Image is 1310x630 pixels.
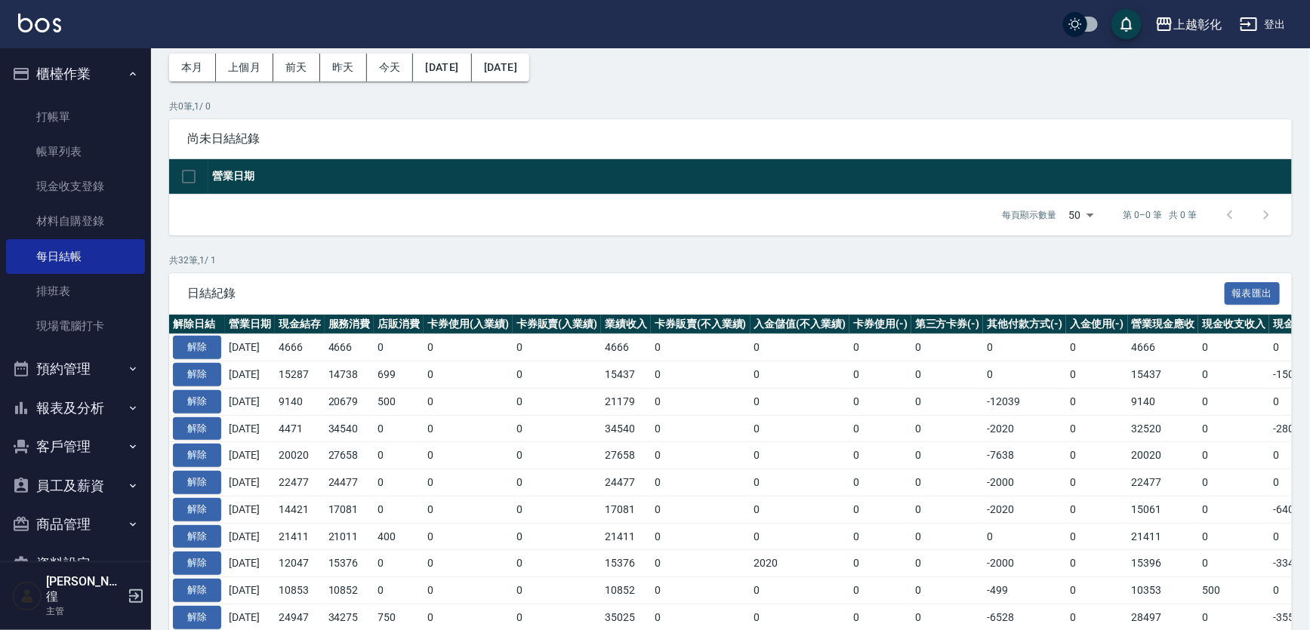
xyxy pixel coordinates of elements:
td: 21179 [601,388,651,415]
td: [DATE] [225,361,275,389]
td: 0 [651,415,751,442]
td: 0 [513,496,602,523]
td: 9140 [275,388,325,415]
td: 0 [513,442,602,469]
td: 0 [849,550,911,577]
td: 0 [374,469,424,496]
button: 客戶管理 [6,427,145,466]
td: 4666 [275,334,325,361]
a: 材料自購登錄 [6,204,145,238]
button: 報表及分析 [6,389,145,428]
td: 0 [911,388,984,415]
td: 0 [911,577,984,604]
td: 15396 [1128,550,1199,577]
td: 22477 [1128,469,1199,496]
button: 商品管理 [6,505,145,544]
button: save [1111,9,1142,39]
td: 0 [1198,388,1269,415]
button: 解除 [173,363,221,386]
td: 4666 [325,334,375,361]
td: 22477 [275,469,325,496]
td: 21011 [325,523,375,550]
img: Person [12,581,42,611]
td: 0 [1198,361,1269,389]
td: 0 [849,469,911,496]
td: 14738 [325,361,375,389]
td: 0 [911,361,984,389]
th: 入金使用(-) [1066,315,1128,334]
td: 4666 [601,334,651,361]
button: 前天 [273,54,320,81]
td: 0 [849,496,911,523]
p: 第 0–0 筆 共 0 筆 [1124,208,1197,222]
td: 0 [849,415,911,442]
td: 0 [751,496,850,523]
th: 解除日結 [169,315,225,334]
td: 27658 [325,442,375,469]
td: 0 [651,469,751,496]
td: 0 [374,550,424,577]
td: -2020 [983,496,1066,523]
td: 32520 [1128,415,1199,442]
button: 報表匯出 [1225,282,1281,306]
td: 0 [424,496,513,523]
td: 0 [651,388,751,415]
td: 0 [1066,496,1128,523]
td: 17081 [601,496,651,523]
td: 10852 [601,577,651,604]
td: 17081 [325,496,375,523]
td: 0 [1066,550,1128,577]
td: 21411 [275,523,325,550]
td: 24477 [601,469,651,496]
td: [DATE] [225,496,275,523]
td: 0 [1066,577,1128,604]
button: 預約管理 [6,349,145,389]
td: 0 [374,496,424,523]
td: 9140 [1128,388,1199,415]
a: 報表匯出 [1225,285,1281,300]
th: 卡券販賣(入業績) [513,315,602,334]
td: 0 [513,334,602,361]
td: 0 [424,334,513,361]
td: 0 [849,388,911,415]
td: 20020 [275,442,325,469]
td: 0 [651,334,751,361]
td: 0 [751,523,850,550]
button: 上越彰化 [1149,9,1228,40]
td: 0 [513,415,602,442]
span: 日結紀錄 [187,286,1225,301]
span: 尚未日結紀錄 [187,131,1274,146]
td: 34540 [325,415,375,442]
th: 現金結存 [275,315,325,334]
td: 0 [983,523,1066,550]
td: 0 [1066,415,1128,442]
td: 0 [1198,415,1269,442]
td: 0 [751,469,850,496]
td: 15061 [1128,496,1199,523]
td: 0 [513,550,602,577]
td: 0 [424,550,513,577]
p: 每頁顯示數量 [1003,208,1057,222]
th: 服務消費 [325,315,375,334]
td: 0 [983,361,1066,389]
button: 解除 [173,552,221,575]
img: Logo [18,14,61,32]
button: 解除 [173,606,221,629]
a: 現金收支登錄 [6,169,145,204]
p: 主管 [46,604,123,618]
a: 排班表 [6,274,145,309]
td: 0 [1198,469,1269,496]
td: 500 [374,388,424,415]
td: 0 [849,442,911,469]
td: 0 [1198,523,1269,550]
td: 12047 [275,550,325,577]
td: 15376 [601,550,651,577]
td: 0 [849,577,911,604]
button: 登出 [1234,11,1292,38]
button: [DATE] [472,54,529,81]
td: 15376 [325,550,375,577]
td: 0 [513,361,602,389]
td: 0 [751,361,850,389]
td: [DATE] [225,523,275,550]
td: 0 [424,523,513,550]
